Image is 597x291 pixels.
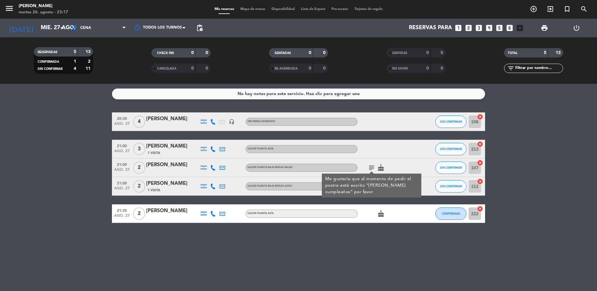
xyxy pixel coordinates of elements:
[506,24,514,32] i: looks_6
[133,143,145,155] span: 3
[309,66,311,70] strong: 0
[191,66,194,70] strong: 0
[441,51,444,55] strong: 0
[19,9,68,16] div: martes 26. agosto - 23:17
[323,66,327,70] strong: 0
[323,51,327,55] strong: 0
[435,180,466,193] button: SIN CONFIRMAR
[454,24,462,32] i: looks_one
[516,24,524,32] i: add_box
[88,59,92,64] strong: 2
[556,51,562,55] strong: 13
[38,67,62,70] span: SIN CONFIRMAR
[74,50,76,54] strong: 5
[275,67,298,70] span: RE AGENDADA
[573,24,580,32] i: power_settings_new
[541,24,548,32] span: print
[237,7,268,11] span: Mapa de mesas
[495,24,503,32] i: looks_5
[441,66,444,70] strong: 0
[440,147,462,151] span: SIN CONFIRMAR
[477,206,483,212] i: cancel
[248,185,292,187] span: SALON PLANTA BAJA MESAS ALTAS
[114,207,130,214] span: 21:30
[133,116,145,128] span: 4
[196,24,203,32] span: pending_actions
[5,4,14,13] i: menu
[133,180,145,193] span: 2
[248,212,274,215] span: SALON PLANTA ALTA
[477,178,483,184] i: cancel
[508,52,517,55] span: TOTAL
[148,151,160,156] span: 1 Visita
[440,120,462,123] span: SIN CONFIRMAR
[465,24,473,32] i: looks_two
[485,24,493,32] i: looks_4
[368,164,375,171] i: subject
[328,7,351,11] span: Pre-acceso
[80,26,91,30] span: Cena
[157,67,176,70] span: CANCELADA
[409,25,452,31] span: Reservas para
[206,51,209,55] strong: 0
[392,52,407,55] span: SERVIDAS
[351,7,386,11] span: Tarjetas de regalo
[477,141,483,147] i: cancel
[58,24,65,32] i: arrow_drop_down
[114,161,130,168] span: 21:00
[268,7,298,11] span: Disponibilidad
[515,65,563,72] input: Filtrar por nombre...
[146,115,199,123] div: [PERSON_NAME]
[191,51,194,55] strong: 0
[435,143,466,155] button: SIN CONFIRMAR
[133,207,145,220] span: 2
[377,210,385,217] i: cake
[426,51,429,55] strong: 0
[392,67,408,70] span: NO SHOW
[5,21,38,35] i: [DATE]
[530,5,537,13] i: add_circle_outline
[5,4,14,15] button: menu
[114,142,130,149] span: 21:00
[580,5,588,13] i: search
[435,207,466,220] button: CONFIRMADA
[298,7,328,11] span: Lista de Espera
[377,164,385,171] i: cake
[133,161,145,174] span: 2
[211,7,237,11] span: Mis reservas
[440,184,462,188] span: SIN CONFIRMAR
[206,66,209,70] strong: 0
[435,116,466,128] button: SIN CONFIRMAR
[229,119,234,125] i: headset_mic
[38,51,58,54] span: RESERVADAS
[114,115,130,122] span: 20:30
[544,51,546,55] strong: 5
[114,122,130,129] span: ago. 27
[86,66,92,71] strong: 11
[507,65,515,72] i: filter_list
[426,66,429,70] strong: 0
[477,114,483,120] i: cancel
[146,207,199,215] div: [PERSON_NAME]
[157,52,174,55] span: CHECK INS
[114,149,130,156] span: ago. 27
[74,59,76,64] strong: 1
[86,50,92,54] strong: 13
[74,66,76,71] strong: 4
[146,142,199,150] div: [PERSON_NAME]
[275,52,291,55] span: SENTADAS
[563,5,571,13] i: turned_in_not
[146,180,199,188] div: [PERSON_NAME]
[248,166,293,169] span: SALON PLANTA BAJA MESAS BAJAS
[146,161,199,169] div: [PERSON_NAME]
[114,214,130,221] span: ago. 27
[477,160,483,166] i: cancel
[19,3,68,9] div: [PERSON_NAME]
[325,176,418,195] div: Me gustaría que al momento de pedir el postre esté escrito “[PERSON_NAME] cumpleaños” por favor
[114,179,130,186] span: 21:00
[148,188,160,193] span: 1 Visita
[238,90,360,98] div: No hay notas para este servicio. Haz clic para agregar una
[442,212,460,215] span: CONFIRMADA
[475,24,483,32] i: looks_3
[435,161,466,174] button: SIN CONFIRMAR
